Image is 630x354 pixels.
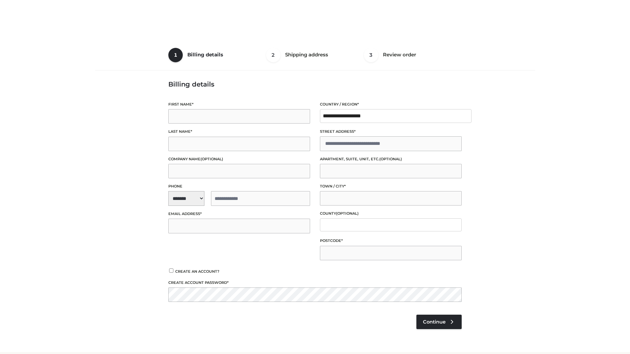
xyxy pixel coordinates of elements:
label: Email address [168,211,310,217]
label: Postcode [320,238,462,244]
span: (optional) [379,157,402,161]
label: Phone [168,183,310,189]
h3: Billing details [168,80,462,88]
label: First name [168,101,310,108]
span: 1 [168,48,183,62]
span: 2 [266,48,281,62]
input: Create an account? [168,268,174,273]
span: Shipping address [285,51,328,58]
label: County [320,210,462,217]
label: Last name [168,128,310,135]
label: Town / City [320,183,462,189]
span: Continue [423,319,446,325]
span: (optional) [336,211,359,216]
label: Create account password [168,280,462,286]
label: Company name [168,156,310,162]
label: Street address [320,128,462,135]
span: Review order [383,51,416,58]
label: Apartment, suite, unit, etc. [320,156,462,162]
span: 3 [364,48,378,62]
label: Country / Region [320,101,462,108]
span: Billing details [187,51,223,58]
span: Create an account? [175,269,220,274]
span: (optional) [200,157,223,161]
a: Continue [416,315,462,329]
